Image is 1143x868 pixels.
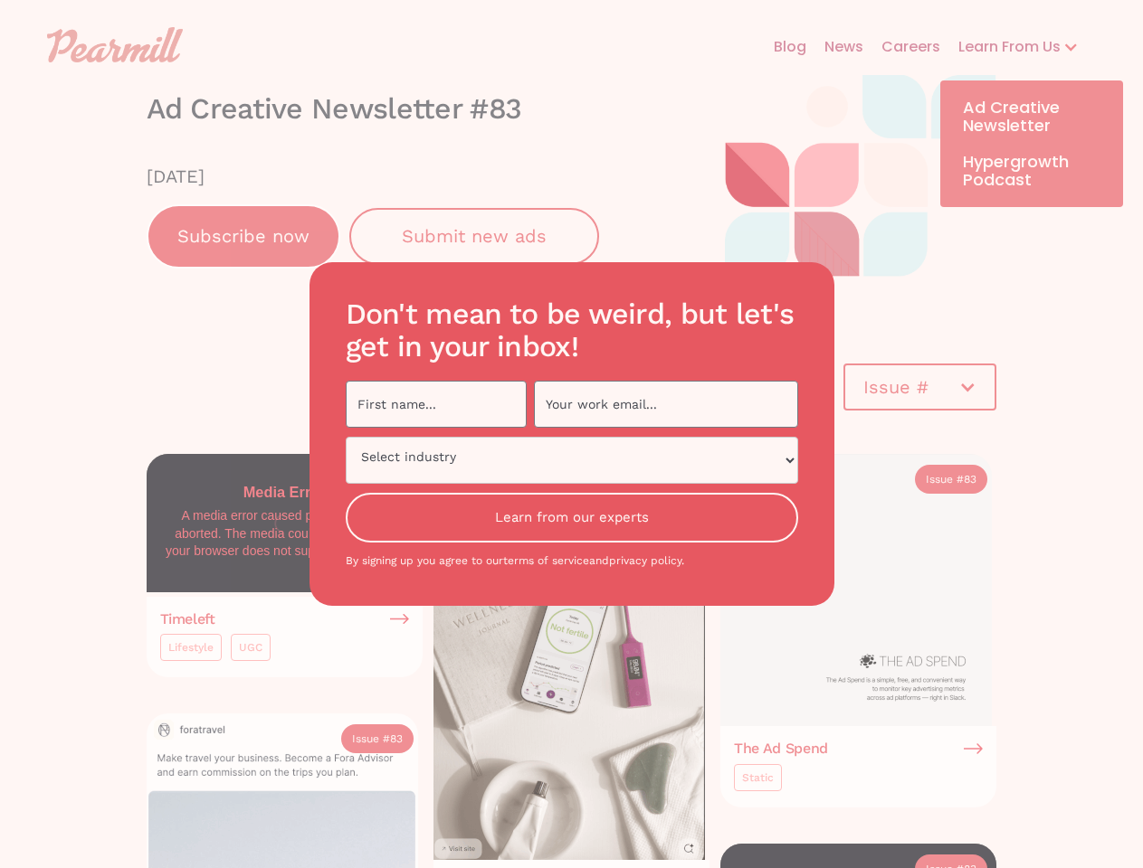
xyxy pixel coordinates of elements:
input: Your work email... [534,381,798,428]
a: privacy policy [609,554,681,567]
div: By signing up you agree to our and . [346,552,798,570]
input: First name... [346,381,527,428]
a: terms of service [503,554,589,567]
form: Newsletter Subscription Form [346,298,798,569]
h1: Don't mean to be weird, but let's get in your inbox! [346,298,798,362]
input: Learn from our experts [346,493,798,542]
